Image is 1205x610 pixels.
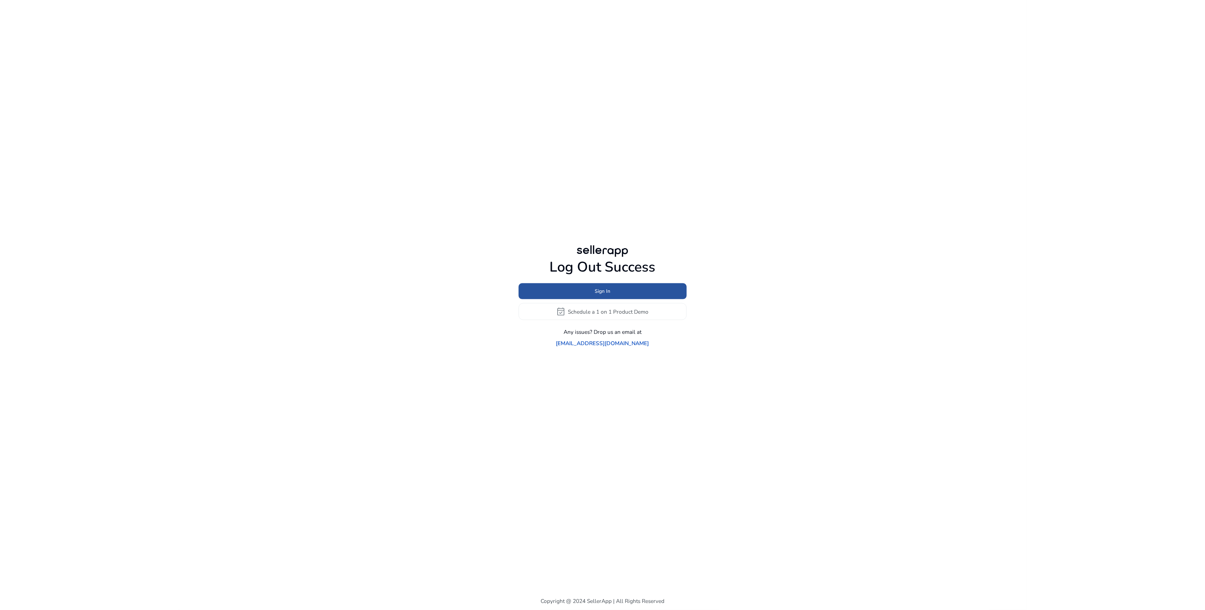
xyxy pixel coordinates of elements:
a: [EMAIL_ADDRESS][DOMAIN_NAME] [556,339,649,347]
button: event_availableSchedule a 1 on 1 Product Demo [519,303,687,320]
span: Sign In [595,287,610,295]
p: Any issues? Drop us an email at [564,328,641,336]
h1: Log Out Success [519,259,687,276]
span: event_available [557,307,566,316]
button: Sign In [519,283,687,299]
